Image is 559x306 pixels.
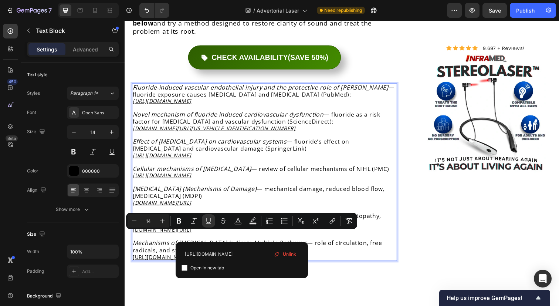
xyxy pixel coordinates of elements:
[307,33,430,155] img: gempages_585898999962141531-07a65602-ad6f-4602-93ba-0f9d000f5b56.webp
[447,295,534,302] span: Help us improve GemPages!
[27,229,47,239] div: Size
[8,119,229,134] span: — fluoride’s effect on [MEDICAL_DATA] and cardiovascular damage (SpringerLink)
[8,78,68,85] a: [URL][DOMAIN_NAME]
[27,109,36,116] div: Font
[8,119,165,127] i: Effect of [MEDICAL_DATA] on cardiovascular systems
[82,268,117,275] div: Add...
[8,168,265,183] span: — mechanical damage, reduced blood flow, [MEDICAL_DATA] (MDPI)
[27,203,119,216] button: Show more
[8,210,68,217] a: [DOMAIN_NAME][URL]
[27,71,47,78] div: Text style
[125,21,559,306] iframe: Design area
[27,248,39,255] div: Width
[534,270,552,287] div: Open Intercom Messenger
[324,7,362,14] span: Need republishing
[8,223,186,231] i: Mechanisms of [MEDICAL_DATA] Indicate Multiple Pathways
[6,135,18,141] div: Beta
[27,90,40,97] div: Styles
[447,293,543,302] button: Show survey - Help us improve GemPages!
[65,25,221,50] a: CHECK AVAILABILITY(SAVE 50%)
[8,91,261,107] span: — fluoride as a risk factor for [MEDICAL_DATA] and vascular dysfunction (ScienceDirect):
[89,33,167,41] strong: CHECK AVAILABILITY
[27,291,63,301] div: Background
[67,87,119,100] button: Paragraph 1*
[482,3,507,18] button: Save
[489,7,501,14] span: Save
[8,182,68,189] a: [DOMAIN_NAME][URL]
[253,7,255,14] span: /
[8,147,129,155] i: Cellular mechanisms of [MEDICAL_DATA]
[510,3,541,18] button: Publish
[7,64,278,245] div: Rich Text Editor. Editing area: main
[27,127,47,137] div: Size
[36,26,99,35] p: Text Block
[8,106,175,113] a: [DOMAIN_NAME][URL][US_VEHICLE_IDENTIFICATION_NUMBER]
[139,3,169,18] div: Undo/Redo
[89,33,208,42] p: (SAVE 50%)
[67,245,118,258] input: Auto
[190,263,224,272] span: Open in new tab
[8,64,269,72] i: Fluoride-induced vascular endothelial injury and the protective role of [PERSON_NAME]
[8,195,211,203] i: Consequences and Mechanisms of Noise-Induced Cochlear Damage
[8,91,203,100] i: Novel mechanism of fluoride induced cardiovascular dysfunction
[37,46,57,53] p: Settings
[8,64,275,79] span: — fluoride exposure causes [MEDICAL_DATA] and [MEDICAL_DATA] (PubMed):
[129,147,270,155] span: — review of cellular mechanisms of NIHL (PMC)
[7,79,18,85] div: 450
[182,248,302,260] input: Paste link here
[3,3,55,18] button: 7
[27,185,48,195] div: Align
[27,168,38,174] div: Color
[82,168,117,175] div: 000000
[73,46,98,53] p: Advanced
[82,110,117,116] div: Open Sans
[27,268,44,275] div: Padding
[8,168,135,176] i: [MEDICAL_DATA] (Mechanisms of Damage)
[257,7,299,14] span: Advertorial Laser
[8,195,262,210] span: — synaptopathy, hidden [MEDICAL_DATA], underlying mechanisms (Wiley Online Library)
[8,134,68,141] a: [URL][DOMAIN_NAME]
[48,6,52,15] p: 7
[516,7,535,14] div: Publish
[126,213,357,229] div: Editor contextual toolbar
[366,24,409,31] span: 9.697 + Reviews!
[283,250,296,258] span: Unlink
[8,238,68,245] u: [URL][DOMAIN_NAME]
[56,206,90,213] div: Show more
[8,154,68,161] a: [URL][DOMAIN_NAME]
[8,223,262,238] span: — role of circulation, free radicals, and stress in the [MEDICAL_DATA] (PMC)
[70,90,98,97] span: Paragraph 1*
